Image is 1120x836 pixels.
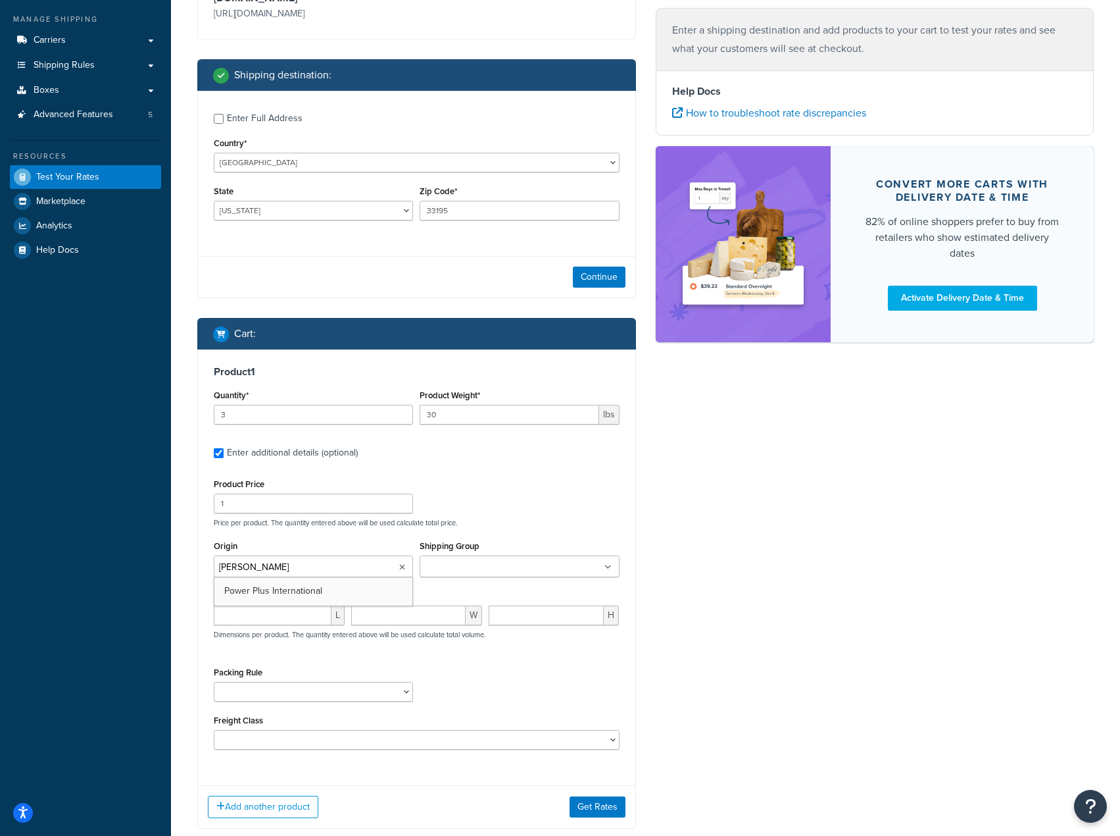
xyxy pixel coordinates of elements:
a: Shipping Rules [10,53,161,78]
div: 82% of online shoppers prefer to buy from retailers who show estimated delivery dates [862,214,1062,261]
label: Origin [214,541,237,551]
span: L [331,606,345,625]
label: Quantity* [214,390,249,400]
a: Activate Delivery Date & Time [888,286,1037,311]
a: Help Docs [10,238,161,262]
a: Advanced Features5 [10,103,161,127]
p: Price per product. The quantity entered above will be used calculate total price. [210,518,623,527]
div: Resources [10,151,161,162]
p: Dimensions per product. The quantity entered above will be used calculate total volume. [210,630,486,639]
span: Power Plus International [224,584,322,598]
div: Convert more carts with delivery date & time [862,178,1062,204]
img: feature-image-ddt-36eae7f7280da8017bfb280eaccd9c446f90b1fe08728e4019434db127062ab4.png [675,166,812,322]
label: Product Weight* [420,390,480,400]
input: 0 [214,405,413,425]
a: Analytics [10,214,161,238]
span: Shipping Rules [34,60,95,71]
span: Help Docs [36,245,79,256]
span: W [466,606,482,625]
span: Advanced Features [34,109,113,120]
h2: Shipping destination : [234,69,331,81]
a: How to troubleshoot rate discrepancies [672,105,866,120]
label: Zip Code* [420,186,457,196]
a: Carriers [10,28,161,53]
span: lbs [599,405,620,425]
input: Enter additional details (optional) [214,448,224,458]
p: Enter a shipping destination and add products to your cart to test your rates and see what your c... [672,21,1078,58]
button: Open Resource Center [1074,790,1107,823]
h3: Product 1 [214,365,620,379]
span: 5 [148,109,153,120]
div: Enter additional details (optional) [227,444,358,462]
a: Power Plus International [214,577,412,606]
label: Country* [214,138,247,148]
span: Boxes [34,85,59,96]
label: State [214,186,233,196]
a: Boxes [10,78,161,103]
span: Carriers [34,35,66,46]
input: 0.00 [420,405,598,425]
button: Get Rates [570,797,625,818]
li: Advanced Features [10,103,161,127]
span: Analytics [36,221,72,232]
label: Packing Rule [214,667,262,677]
a: Test Your Rates [10,165,161,189]
input: Enter Full Address [214,114,224,124]
label: Freight Class [214,716,263,725]
a: Marketplace [10,190,161,213]
h2: Cart : [234,328,256,340]
button: Add another product [208,796,318,818]
h4: Help Docs [672,84,1078,99]
label: Shipping Group [420,541,479,551]
div: Enter Full Address [227,109,303,128]
button: Continue [573,267,625,288]
span: Test Your Rates [36,172,99,183]
p: [URL][DOMAIN_NAME] [214,5,413,23]
div: Manage Shipping [10,14,161,25]
span: Marketplace [36,196,85,207]
span: H [604,606,619,625]
label: Product Price [214,479,264,489]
